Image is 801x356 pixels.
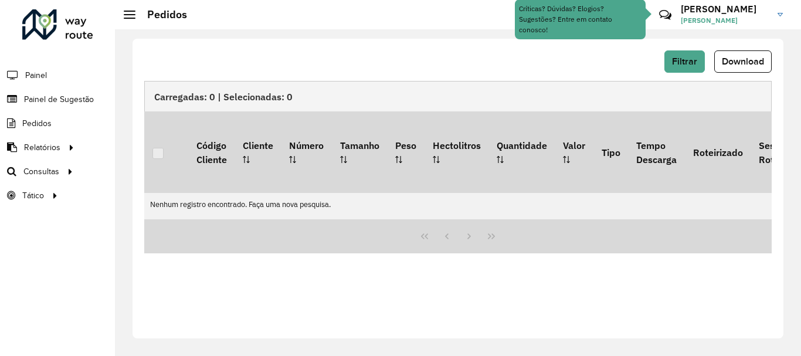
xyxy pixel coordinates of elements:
span: Filtrar [672,56,697,66]
span: Download [722,56,764,66]
button: Download [714,50,772,73]
th: Roteirizado [685,111,751,192]
span: Consultas [23,165,59,178]
span: [PERSON_NAME] [681,15,769,26]
span: Relatórios [24,141,60,154]
th: Código Cliente [188,111,235,192]
span: Pedidos [22,117,52,130]
th: Hectolitros [425,111,488,192]
span: Painel [25,69,47,82]
th: Valor [555,111,593,192]
div: Carregadas: 0 | Selecionadas: 0 [144,81,772,111]
span: Painel de Sugestão [24,93,94,106]
h3: [PERSON_NAME] [681,4,769,15]
th: Tipo [593,111,628,192]
th: Quantidade [488,111,555,192]
th: Peso [387,111,424,192]
th: Número [281,111,332,192]
span: Tático [22,189,44,202]
th: Tempo Descarga [628,111,684,192]
div: Críticas? Dúvidas? Elogios? Sugestões? Entre em contato conosco! [519,4,642,35]
button: Filtrar [664,50,705,73]
th: Tamanho [332,111,387,192]
h2: Pedidos [135,8,187,21]
a: Contato Rápido [653,2,678,28]
th: Cliente [235,111,281,192]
